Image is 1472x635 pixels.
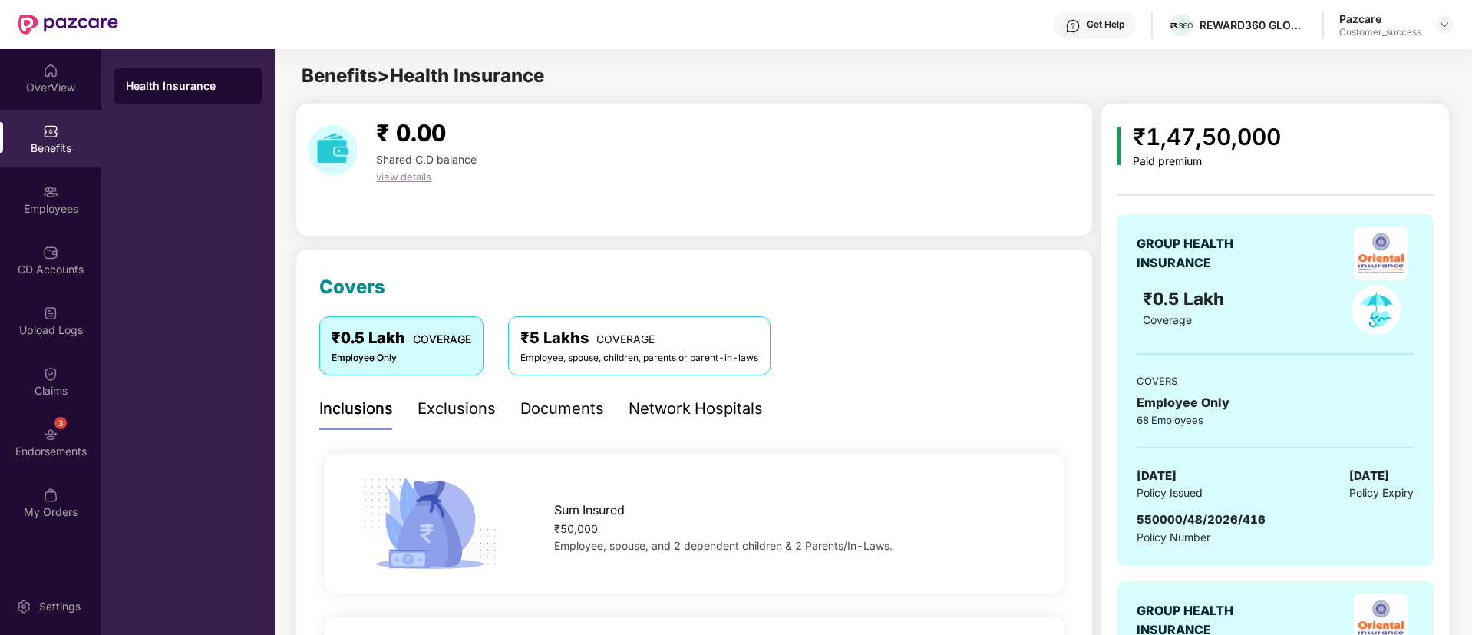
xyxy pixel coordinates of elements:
div: Pazcare [1339,12,1421,26]
span: Policy Issued [1137,485,1203,501]
div: Employee Only [1137,393,1413,412]
img: svg+xml;base64,PHN2ZyBpZD0iQmVuZWZpdHMiIHhtbG5zPSJodHRwOi8vd3d3LnczLm9yZy8yMDAwL3N2ZyIgd2lkdGg9Ij... [43,124,58,139]
span: view details [376,170,431,183]
div: 3 [54,417,67,429]
span: Coverage [1143,313,1192,326]
img: download [308,125,358,175]
img: icon [1117,127,1121,165]
div: GROUP HEALTH INSURANCE [1137,234,1271,273]
span: ₹ 0.00 [376,119,446,147]
span: ₹0.5 Lakh [1143,288,1229,309]
img: svg+xml;base64,PHN2ZyBpZD0iSGVscC0zMngzMiIgeG1sbnM9Imh0dHA6Ly93d3cudzMub3JnLzIwMDAvc3ZnIiB3aWR0aD... [1065,18,1081,34]
span: Covers [319,276,385,298]
span: [DATE] [1349,467,1389,485]
span: COVERAGE [413,332,471,346]
div: ₹5 Lakhs [520,326,758,350]
div: Employee Only [332,351,471,365]
div: Exclusions [418,397,496,421]
div: REWARD360 GLOBAL SERVICES PRIVATE LIMITED [1200,18,1307,32]
img: svg+xml;base64,PHN2ZyBpZD0iRHJvcGRvd24tMzJ4MzIiIHhtbG5zPSJodHRwOi8vd3d3LnczLm9yZy8yMDAwL3N2ZyIgd2... [1438,18,1451,31]
div: Inclusions [319,397,393,421]
img: svg+xml;base64,PHN2ZyBpZD0iQ2xhaW0iIHhtbG5zPSJodHRwOi8vd3d3LnczLm9yZy8yMDAwL3N2ZyIgd2lkdGg9IjIwIi... [43,366,58,382]
img: insurerLogo [1354,227,1408,280]
img: svg+xml;base64,PHN2ZyBpZD0iU2V0dGluZy0yMHgyMCIgeG1sbnM9Imh0dHA6Ly93d3cudzMub3JnLzIwMDAvc3ZnIiB3aW... [16,599,31,614]
img: icon [357,473,502,574]
div: ₹0.5 Lakh [332,326,471,350]
span: COVERAGE [596,332,655,346]
img: svg+xml;base64,PHN2ZyBpZD0iTXlfT3JkZXJzIiBkYXRhLW5hbWU9Ik15IE9yZGVycyIgeG1sbnM9Imh0dHA6Ly93d3cudz... [43,488,58,503]
span: Employee, spouse, and 2 dependent children & 2 Parents/In-Laws. [554,539,893,552]
div: Network Hospitals [629,397,763,421]
div: COVERS [1137,373,1413,389]
img: svg+xml;base64,PHN2ZyBpZD0iSG9tZSIgeG1sbnM9Imh0dHA6Ly93d3cudzMub3JnLzIwMDAvc3ZnIiB3aWR0aD0iMjAiIG... [43,63,58,78]
div: Employee, spouse, children, parents or parent-in-laws [520,351,758,365]
span: 550000/48/2026/416 [1137,512,1266,527]
div: Settings [35,599,85,614]
img: R360%20LOGO.png [1170,23,1193,29]
div: Documents [520,397,604,421]
div: Health Insurance [126,78,250,94]
div: Get Help [1087,18,1124,31]
img: svg+xml;base64,PHN2ZyBpZD0iQ0RfQWNjb3VudHMiIGRhdGEtbmFtZT0iQ0QgQWNjb3VudHMiIHhtbG5zPSJodHRwOi8vd3... [43,245,58,260]
span: Policy Expiry [1349,485,1414,501]
div: ₹1,47,50,000 [1133,119,1281,155]
img: svg+xml;base64,PHN2ZyBpZD0iRW5kb3JzZW1lbnRzIiB4bWxucz0iaHR0cDovL3d3dy53My5vcmcvMjAwMC9zdmciIHdpZH... [43,427,58,442]
div: ₹50,000 [554,521,1031,537]
span: Shared C.D balance [376,153,477,166]
img: policyIcon [1352,285,1401,335]
div: Customer_success [1339,26,1421,38]
div: 68 Employees [1137,412,1413,428]
span: [DATE] [1137,467,1177,485]
img: New Pazcare Logo [18,15,118,35]
span: Policy Number [1137,531,1210,544]
div: Paid premium [1133,155,1281,168]
span: Sum Insured [554,501,625,520]
img: svg+xml;base64,PHN2ZyBpZD0iVXBsb2FkX0xvZ3MiIGRhdGEtbmFtZT0iVXBsb2FkIExvZ3MiIHhtbG5zPSJodHRwOi8vd3... [43,306,58,321]
span: Benefits > Health Insurance [302,64,544,87]
img: svg+xml;base64,PHN2ZyBpZD0iRW1wbG95ZWVzIiB4bWxucz0iaHR0cDovL3d3dy53My5vcmcvMjAwMC9zdmciIHdpZHRoPS... [43,184,58,200]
